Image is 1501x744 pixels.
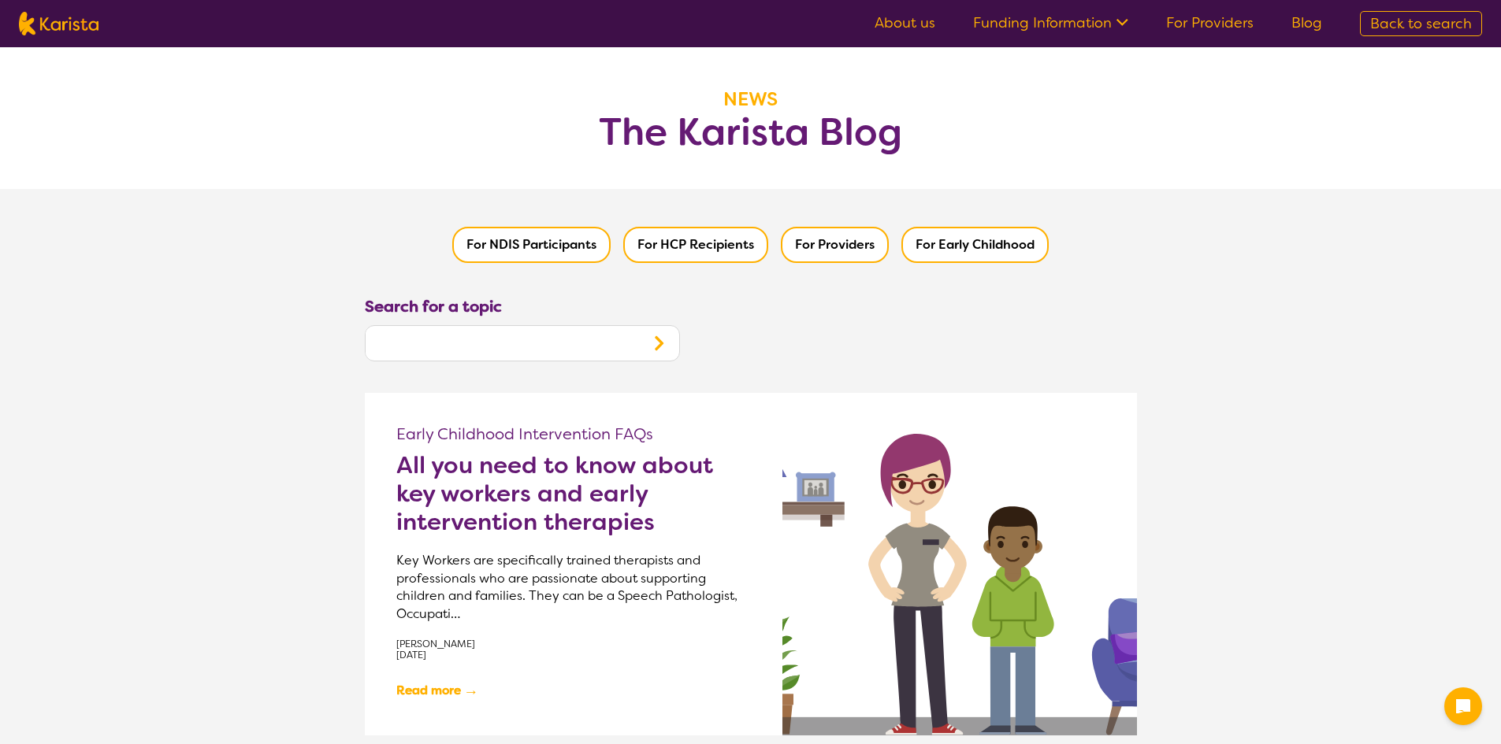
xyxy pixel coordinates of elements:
a: Funding Information [973,13,1128,32]
button: Filter by Early Childhood [901,227,1049,263]
p: Early Childhood Intervention FAQs [396,424,751,443]
a: Read more→ [396,677,479,704]
button: Search [638,326,679,361]
img: Karista logo [19,12,98,35]
p: Key Workers are specifically trained therapists and professionals who are passionate about suppor... [396,552,751,623]
button: Filter by Providers [781,227,889,263]
button: Filter by NDIS Participants [452,227,611,263]
a: Blog [1291,13,1322,32]
img: All you need to know about key workers and early intervention therapies [782,393,1137,735]
button: Filter by HCP Recipients [623,227,768,263]
label: Search for a topic [365,294,502,318]
a: About us [875,13,935,32]
span: Back to search [1370,14,1472,33]
p: [PERSON_NAME] [DATE] [396,639,751,661]
a: All you need to know about key workers and early intervention therapies [396,451,751,536]
span: → [463,677,478,704]
a: For Providers [1166,13,1254,32]
a: Back to search [1360,11,1482,36]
